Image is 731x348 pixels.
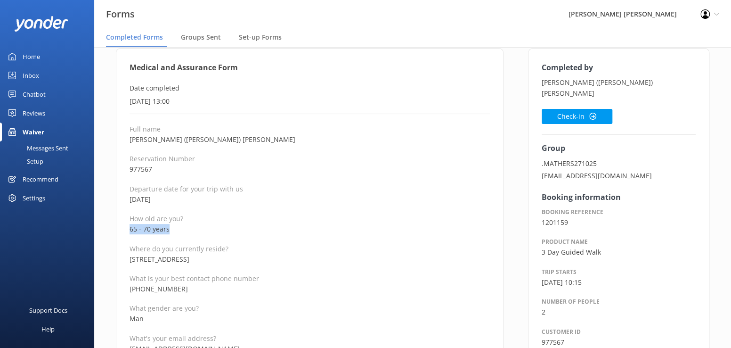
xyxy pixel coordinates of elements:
h4: Booking information [542,191,696,204]
p: [PERSON_NAME] ([PERSON_NAME]) [PERSON_NAME] [542,77,696,99]
p: Full name [130,124,490,133]
p: [PHONE_NUMBER] [130,284,490,294]
p: Customer ID [542,327,696,336]
p: Departure date for your trip with us [130,184,490,193]
span: Completed Forms [106,33,163,42]
h4: Completed by [542,62,696,74]
div: Reviews [23,104,45,123]
p: 65 - 70 years [130,224,490,234]
p: 2 [542,307,696,317]
div: Settings [23,189,45,207]
div: Recommend [23,170,58,189]
p: [PERSON_NAME] ([PERSON_NAME]) [PERSON_NAME] [130,134,490,145]
p: 977567 [130,164,490,174]
p: Trip starts [542,267,696,276]
a: Messages Sent [6,141,94,155]
span: Set-up Forms [239,33,282,42]
p: What is your best contact phone number [130,274,490,283]
p: Man [130,314,490,324]
div: Messages Sent [6,141,68,155]
h3: Forms [106,7,135,22]
div: Help [41,320,55,339]
img: yonder-white-logo.png [14,16,68,32]
button: Check-in [542,109,612,124]
p: Booking reference [542,207,696,216]
p: 977567 [542,337,696,348]
p: Where do you currently reside? [130,244,490,253]
p: Product name [542,237,696,246]
div: Inbox [23,66,39,85]
p: Number of people [542,297,696,306]
p: Reservation Number [130,154,490,163]
p: 3 Day Guided Walk [542,247,696,257]
p: [DATE] 10:15 [542,277,696,288]
h4: Group [542,142,696,155]
p: [STREET_ADDRESS] [130,254,490,265]
p: How old are you? [130,214,490,223]
p: 1201159 [542,217,696,228]
div: Support Docs [29,301,67,320]
div: Setup [6,155,43,168]
h4: Medical and Assurance Form [130,62,490,74]
p: [EMAIL_ADDRESS][DOMAIN_NAME] [542,171,696,181]
div: Chatbot [23,85,46,104]
p: What's your email address? [130,334,490,343]
div: Waiver [23,123,44,141]
p: [DATE] 13:00 [130,96,490,107]
p: [DATE] [130,194,490,205]
p: What gender are you? [130,304,490,313]
span: Groups Sent [181,33,221,42]
div: Home [23,47,40,66]
p: .MATHERS271025 [542,158,696,169]
a: Setup [6,155,94,168]
p: Date completed [130,83,490,93]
